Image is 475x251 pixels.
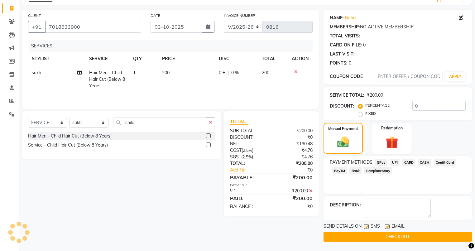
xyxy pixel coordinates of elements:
[271,188,317,194] div: ₹200.00
[158,52,215,66] th: PRICE
[231,70,239,76] span: 0 %
[29,40,317,52] div: SERVICES
[381,125,403,131] label: Redemption
[330,33,360,39] div: TOTAL VISITS:
[330,42,362,48] div: CARD ON FILE:
[225,134,271,141] div: DISCOUNT:
[330,15,344,21] div: NAME:
[390,159,400,166] span: UPI
[225,147,271,154] div: ( )
[434,159,456,166] span: Credit Card
[364,167,392,174] span: Complimentary
[330,24,466,30] div: NO ACTIVE MEMBERSHIP
[333,135,353,149] img: _cash.svg
[262,70,269,75] span: 200
[225,174,271,181] div: PAYABLE:
[391,223,405,231] span: EMAIL
[330,51,355,57] div: LAST VISIT:
[28,13,41,18] label: CLIENT
[32,70,41,75] span: sukh
[225,188,271,194] div: UPI
[324,232,472,242] button: CHECKOUT
[228,70,229,76] span: |
[271,147,317,154] div: ₹4.76
[230,147,242,153] span: CGST
[382,135,402,150] img: _gift.svg
[271,141,317,147] div: ₹190.48
[225,167,279,173] a: Add Tip
[28,52,85,66] th: STYLIST
[418,159,431,166] span: CASH
[151,13,160,18] label: DATE
[371,223,380,231] span: SMS
[271,203,317,210] div: ₹0
[225,160,271,167] div: TOTAL:
[363,42,366,48] div: 0
[365,111,376,116] label: FIXED
[89,70,125,89] span: Hair Men - Child Hair Cut (Below 8 Years)
[129,52,158,66] th: QTY
[230,154,241,160] span: SGST
[402,159,415,166] span: CARD
[215,52,258,66] th: DISC
[162,70,170,75] span: 200
[242,154,252,159] span: 2.5%
[324,223,362,231] span: SEND DETAILS ON
[230,118,248,125] span: TOTAL
[365,103,390,108] label: PERCENTAGE
[225,141,271,147] div: NET:
[345,15,356,21] a: Neha
[328,126,358,132] label: Manual Payment
[113,118,206,127] input: Search or Scan
[225,154,271,160] div: ( )
[332,167,347,174] span: PayTM
[271,128,317,134] div: ₹200.00
[225,203,271,210] div: BALANCE :
[356,51,358,57] div: -
[271,134,317,141] div: ₹0
[258,52,288,66] th: TOTAL
[330,24,360,30] div: MEMBERSHIP:
[271,160,317,167] div: ₹200.00
[349,60,351,66] div: 0
[133,70,136,75] span: 1
[225,128,271,134] div: SUB TOTAL:
[330,202,361,208] div: DESCRIPTION:
[330,73,375,80] div: COUPON CODE
[85,52,129,66] th: SERVICE
[219,70,225,76] span: 0 F
[330,159,372,166] span: PAYMENT METHODS
[288,52,313,66] th: ACTION
[271,154,317,160] div: ₹4.76
[375,159,388,166] span: GPay
[28,142,108,148] div: Service - Child Hair Cut (Below 8 Years)
[279,167,317,173] div: ₹0
[445,72,465,81] button: APPLY
[330,60,348,66] div: POINTS:
[271,174,317,181] div: ₹200.00
[375,72,443,81] input: ENTER OFFER / COUPON CODE
[243,148,252,153] span: 2.5%
[330,92,364,99] div: SERVICE TOTAL:
[271,195,317,202] div: ₹200.00
[330,103,354,109] div: DISCOUNT:
[230,182,313,188] div: PAYMENTS
[367,92,383,99] div: ₹200.00
[349,167,362,174] span: Bank
[225,195,271,202] div: PAID:
[28,21,46,33] button: +91
[45,21,141,33] input: SEARCH BY NAME/MOBILE/EMAIL/CODE
[28,133,112,139] div: Hair Men - Child Hair Cut (Below 8 Years)
[224,13,255,18] label: INVOICE NUMBER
